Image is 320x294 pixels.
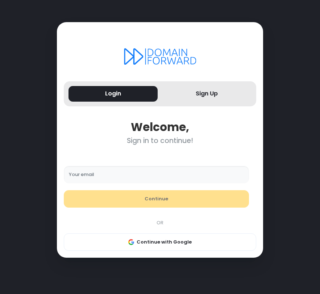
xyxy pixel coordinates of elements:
[60,219,259,226] div: OR
[68,86,158,102] button: Login
[64,121,256,134] div: Welcome,
[64,233,256,251] button: Continue with Google
[64,136,256,145] div: Sign in to continue!
[162,86,252,102] button: Sign Up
